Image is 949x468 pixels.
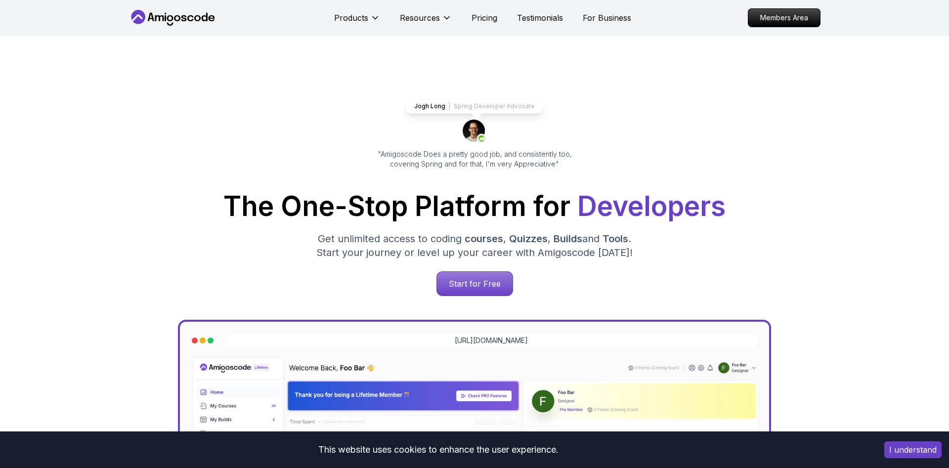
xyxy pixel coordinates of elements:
[455,336,528,345] a: [URL][DOMAIN_NAME]
[400,12,452,32] button: Resources
[308,232,641,259] p: Get unlimited access to coding , , and . Start your journey or level up your career with Amigosco...
[364,149,585,169] p: "Amigoscode Does a pretty good job, and consistently too, covering Spring and for that, I'm very ...
[400,12,440,24] p: Resources
[472,12,497,24] a: Pricing
[517,12,563,24] a: Testimonials
[465,233,503,245] span: courses
[136,193,813,220] h1: The One-Stop Platform for
[334,12,380,32] button: Products
[884,441,942,458] button: Accept cookies
[437,272,513,296] p: Start for Free
[748,9,820,27] p: Members Area
[748,8,820,27] a: Members Area
[436,271,513,296] a: Start for Free
[603,233,628,245] span: Tools
[7,439,869,461] div: This website uses cookies to enhance the user experience.
[463,120,486,143] img: josh long
[583,12,631,24] a: For Business
[334,12,368,24] p: Products
[454,102,535,110] p: Spring Developer Advocate
[509,233,548,245] span: Quizzes
[577,190,726,222] span: Developers
[554,233,582,245] span: Builds
[414,102,445,110] p: Jogh Long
